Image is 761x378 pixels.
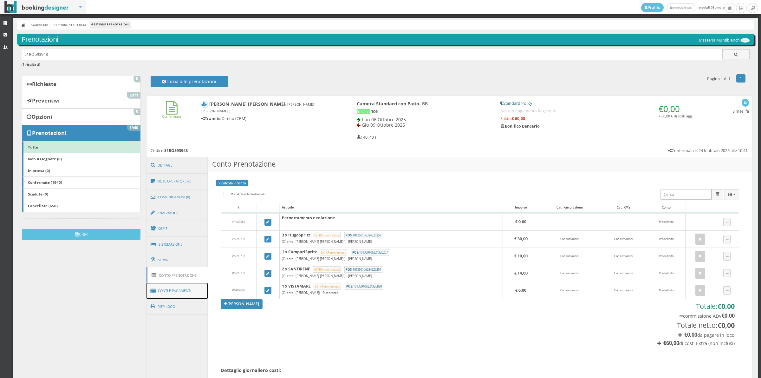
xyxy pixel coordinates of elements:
[732,109,749,114] h5: 8 mesi fa
[725,189,739,200] div: Colonne
[722,312,735,319] b: €
[146,267,208,283] a: Conto Prenotazione
[208,157,752,171] h3: Conto Prenotazione
[28,144,38,149] b: Tutte
[232,288,245,292] span: #5402606
[282,232,310,238] b: 3 x HugoSpritz
[346,233,353,237] b: POS:
[146,189,208,205] a: Comunicazioni (0)
[146,173,208,189] a: Note Operatore (0)
[146,220,208,237] a: Ospiti
[663,103,680,115] span: 0,00
[371,109,378,114] b: 106
[647,231,686,248] td: Predefinito
[344,232,382,238] small: 101359106324320257
[127,92,140,98] span: 2071
[4,1,69,13] img: BookingDesigner.com
[514,236,528,242] b: € 30,00
[699,38,750,43] h5: Masseria Muntibianchi
[721,321,735,330] span: 0,00
[162,109,181,119] a: Confermata
[22,35,750,43] h3: Prenotazioni
[151,148,188,153] h5: Codice:
[201,116,222,121] b: Tramite:
[357,109,492,114] h5: -
[667,3,695,12] a: [PERSON_NAME]
[357,101,419,107] b: Camera Standard con Patio
[146,283,208,299] a: Conti e Pagamenti
[282,274,500,278] div: (Cliente: [PERSON_NAME] [PERSON_NAME] ) - [PERSON_NAME]
[216,180,248,186] a: Ricalcola il conto
[668,148,748,153] h5: Confermata il: 24 febbraio 2025 alle 10:41
[352,250,359,254] b: POS:
[570,313,735,319] h4: commissione ADV
[52,21,88,28] a: Gestione Struttura
[282,283,311,289] b: 1 x VISTAMARE
[725,189,739,200] button: Columns
[641,3,725,12] span: mercoledì, 08 ottobre
[146,157,208,174] a: Dettagli
[232,237,245,241] span: #5399731
[570,302,735,310] h3: Totale:
[659,103,680,115] span: €
[346,284,353,288] b: POS:
[314,283,341,289] small: EXTRA non inclusa
[134,109,140,115] span: 0
[127,125,140,131] span: 1940
[151,76,228,87] button: Torna alle prenotazioni
[357,135,376,140] h5: ( 40, 40 )
[570,332,735,338] h4: da pagare in loco
[232,220,245,224] span: #4067385
[707,76,731,81] h5: Pagina 1 di 1
[282,249,317,255] b: 1 x CampariSpritz
[221,299,263,309] a: [PERSON_NAME]
[22,49,723,60] input: Ricerca cliente - (inserisci il codice, il nome, il cognome, il numero di telefono o la mail)
[500,123,540,129] b: Bonifico Bancario
[22,76,140,92] a: Richieste 0
[741,38,750,43] img: 56db488bc92111ef969d06d5a9c234c7.png
[647,282,686,299] td: Predefinito
[512,116,525,121] strong: € 60,00
[134,76,140,82] span: 0
[22,200,140,212] a: Cancellate (650)
[232,271,245,275] span: #5399733
[514,270,528,276] b: € 14,00
[515,288,526,293] b: € 6,00
[282,266,310,272] b: 2 x SANTIRENE
[22,125,140,141] a: Prenotazioni 1940
[539,265,600,282] td: Consumazioni
[313,266,341,273] small: EXTRA non inclusa
[687,331,697,338] span: 0,00
[232,254,245,258] span: #5399732
[23,62,39,67] b: 1 risultati
[146,252,208,268] a: Servizi
[660,189,712,200] input: Cerca
[500,116,693,121] h5: Saldo:
[362,122,405,128] span: Gio 09 Ottobre 2025
[362,116,406,123] span: Lun 06 Ottobre 2025
[647,203,686,212] div: Conto
[647,248,686,265] td: Predefinito
[357,109,370,114] span: In casa
[346,267,353,271] b: POS:
[22,109,140,125] a: Opzioni 0
[22,92,140,109] a: Preventivi 2071
[282,240,500,244] div: (Cliente: [PERSON_NAME] [PERSON_NAME] ) - [PERSON_NAME]
[539,248,600,265] td: Consumazioni
[22,141,140,153] a: Tutte
[500,109,693,113] h5: Nessun Pagamento Registrato
[201,101,315,113] b: [PERSON_NAME] [PERSON_NAME]
[201,116,335,121] h5: Diretto (CRM)
[22,176,140,189] a: Confermate (1940)
[282,222,500,227] div: -
[503,203,539,212] div: Importo
[28,168,50,173] b: In attesa (0)
[600,282,647,299] td: Consumazioni
[514,253,528,259] b: € 10,00
[32,129,66,136] b: Prenotazioni
[659,114,693,118] small: + 60,00 € di costi agg.
[721,302,735,311] span: 0,00
[600,248,647,265] td: Consumazioni
[280,203,503,212] div: Articolo
[500,101,693,106] h5: Standard Policy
